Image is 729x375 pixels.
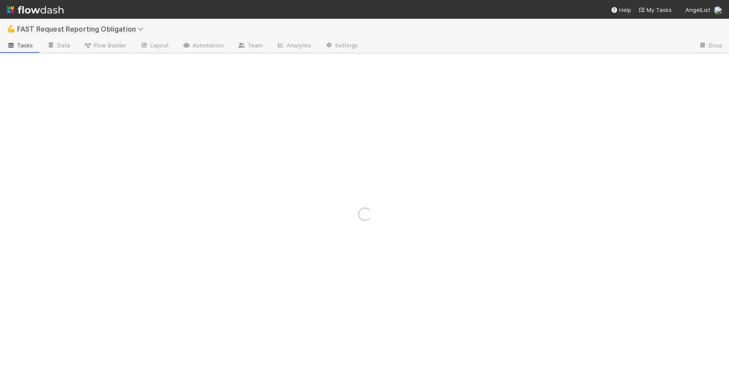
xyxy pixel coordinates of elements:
[84,41,126,49] span: Flow Builder
[685,6,710,13] span: AngelList
[269,39,318,53] a: Analytics
[638,6,672,14] a: My Tasks
[176,39,231,53] a: Automation
[638,6,672,13] span: My Tasks
[714,6,722,15] img: avatar_c7c7de23-09de-42ad-8e02-7981c37ee075.png
[611,6,631,14] div: Help
[40,39,77,53] a: Data
[7,41,33,49] span: Tasks
[231,39,269,53] a: Team
[7,3,64,17] img: logo-inverted-e16ddd16eac7371096b0.svg
[318,39,365,53] a: Settings
[133,39,176,53] a: Layout
[17,25,148,33] span: FAST Request Reporting Obligation
[7,25,15,32] span: 💪
[692,39,729,53] a: Docs
[77,39,133,53] a: Flow Builder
